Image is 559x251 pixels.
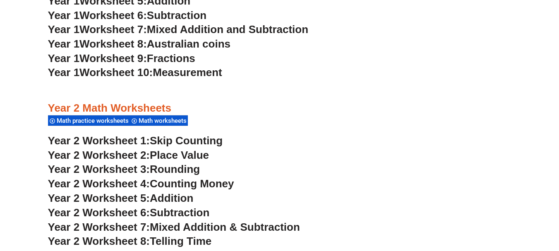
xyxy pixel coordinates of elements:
a: Year 2 Worksheet 2:Place Value [48,149,209,161]
span: Worksheet 7: [79,23,147,36]
span: Worksheet 9: [79,52,147,65]
span: Worksheet 10: [79,66,153,79]
a: Year 2 Worksheet 8:Telling Time [48,235,212,247]
span: Counting Money [150,177,234,190]
a: Year 2 Worksheet 7:Mixed Addition & Subtraction [48,221,300,233]
span: Year 2 Worksheet 6: [48,206,150,219]
span: Australian coins [147,38,230,50]
h3: Year 2 Math Worksheets [48,101,511,115]
span: Addition [150,192,193,204]
span: Year 2 Worksheet 5: [48,192,150,204]
a: Year 2 Worksheet 5:Addition [48,192,194,204]
span: Year 2 Worksheet 8: [48,235,150,247]
span: Year 2 Worksheet 7: [48,221,150,233]
span: Telling Time [150,235,211,247]
span: Mixed Addition and Subtraction [147,23,308,36]
a: Year 2 Worksheet 1:Skip Counting [48,134,223,147]
span: Subtraction [150,206,209,219]
span: Year 2 Worksheet 1: [48,134,150,147]
a: Year 1Worksheet 7:Mixed Addition and Subtraction [48,23,309,36]
span: Mixed Addition & Subtraction [150,221,300,233]
span: Rounding [150,163,200,175]
iframe: Chat Widget [421,158,559,251]
span: Subtraction [147,9,206,22]
span: Year 2 Worksheet 3: [48,163,150,175]
div: Math worksheets [130,115,188,126]
span: Worksheet 6: [79,9,147,22]
a: Year 1Worksheet 9:Fractions [48,52,195,65]
a: Year 1Worksheet 10:Measurement [48,66,222,79]
span: Worksheet 8: [79,38,147,50]
span: Place Value [150,149,209,161]
a: Year 1Worksheet 8:Australian coins [48,38,230,50]
span: Measurement [153,66,222,79]
span: Skip Counting [150,134,223,147]
span: Year 2 Worksheet 2: [48,149,150,161]
span: Math practice worksheets [57,117,131,124]
a: Year 2 Worksheet 6:Subtraction [48,206,210,219]
span: Fractions [147,52,195,65]
span: Year 2 Worksheet 4: [48,177,150,190]
div: Math practice worksheets [48,115,130,126]
span: Math worksheets [139,117,189,124]
a: Year 2 Worksheet 3:Rounding [48,163,200,175]
a: Year 1Worksheet 6:Subtraction [48,9,207,22]
a: Year 2 Worksheet 4:Counting Money [48,177,234,190]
